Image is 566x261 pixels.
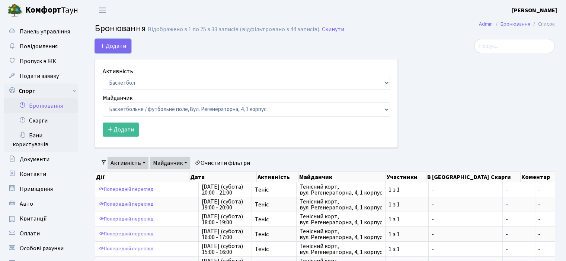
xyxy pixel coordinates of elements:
label: Активність [103,67,133,76]
a: Авто [4,196,78,211]
a: Приміщення [4,182,78,196]
span: [DATE] (субота) 18:00 - 19:00 [202,213,249,225]
a: Квитанції [4,211,78,226]
a: Скинути [322,26,344,33]
span: Квитанції [20,215,47,223]
div: Відображено з 1 по 25 з 33 записів (відфільтровано з 44 записів). [148,26,320,33]
span: 1 з 1 [388,187,425,193]
span: [DATE] (субота) 20:00 - 21:00 [202,184,249,196]
li: Список [530,20,555,28]
a: Подати заявку [4,69,78,84]
span: Тенісний корт, вул. Регенераторна, 4, 1 корпус [300,199,382,211]
th: В [GEOGRAPHIC_DATA] [426,172,490,182]
span: Таун [25,4,78,17]
span: Теніс [255,187,293,193]
th: Майданчик [298,172,386,182]
a: Документи [4,152,78,167]
span: Подати заявку [20,72,59,80]
b: Комфорт [25,4,61,16]
span: Оплати [20,229,40,238]
span: Тенісний корт, вул. Регенераторна, 4, 1 корпус [300,184,382,196]
span: - [432,187,499,193]
span: 1 з 1 [388,216,425,222]
a: Оплати [4,226,78,241]
span: - [432,216,499,222]
span: Теніс [255,231,293,237]
span: Контакти [20,170,46,178]
span: Особові рахунки [20,244,64,252]
a: Повідомлення [4,39,78,54]
span: [DATE] (субота) 15:00 - 16:00 [202,243,249,255]
a: Контакти [4,167,78,182]
a: Попередній перегляд [97,213,156,225]
span: - [538,245,540,253]
a: Спорт [4,84,78,98]
span: - [538,200,540,209]
span: - [432,202,499,208]
span: Авто [20,200,33,208]
span: Тенісний корт, вул. Регенераторна, 4, 1 корпус [300,243,382,255]
span: Повідомлення [20,42,58,50]
img: logo.png [7,3,22,18]
span: Панель управління [20,27,70,36]
span: Бронювання [95,22,146,35]
input: Пошук... [474,39,555,53]
span: Документи [20,155,49,163]
a: Попередній перегляд [97,199,156,210]
span: - [506,202,532,208]
span: 1 з 1 [388,246,425,252]
span: - [538,186,540,194]
a: Очистити фільтри [192,157,253,169]
a: Admin [479,20,493,28]
span: [DATE] (субота) 19:00 - 20:00 [202,199,249,211]
a: Бронювання [501,20,530,28]
a: Активність [108,157,148,169]
span: - [538,230,540,238]
a: Бани користувачів [4,128,78,152]
button: Переключити навігацію [93,4,112,16]
th: Скарги [490,172,521,182]
span: - [432,231,499,237]
th: Активність [257,172,298,182]
button: Додати [103,123,139,137]
a: Попередній перегляд [97,184,156,195]
a: Майданчик [150,157,190,169]
a: Попередній перегляд [97,228,156,240]
a: Особові рахунки [4,241,78,256]
span: Теніс [255,202,293,208]
th: Участники [386,172,426,182]
a: Бронювання [4,98,78,113]
span: - [506,216,532,222]
th: Дата [189,172,257,182]
span: 1 з 1 [388,202,425,208]
a: Попередній перегляд [97,243,156,255]
a: [PERSON_NAME] [512,6,557,15]
span: Теніс [255,216,293,222]
span: Тенісний корт, вул. Регенераторна, 4, 1 корпус [300,228,382,240]
th: Дії [95,172,189,182]
span: - [538,215,540,224]
span: [DATE] (субота) 16:00 - 17:00 [202,228,249,240]
button: Додати [95,39,131,53]
a: Пропуск в ЖК [4,54,78,69]
span: Теніс [255,246,293,252]
a: Панель управління [4,24,78,39]
span: Приміщення [20,185,53,193]
span: - [506,246,532,252]
th: Коментар [521,172,559,182]
span: - [432,246,499,252]
label: Майданчик [103,94,132,102]
span: - [506,187,532,193]
span: Тенісний корт, вул. Регенераторна, 4, 1 корпус [300,213,382,225]
span: - [506,231,532,237]
nav: breadcrumb [468,16,566,32]
span: Пропуск в ЖК [20,57,56,65]
a: Скарги [4,113,78,128]
span: 1 з 1 [388,231,425,237]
